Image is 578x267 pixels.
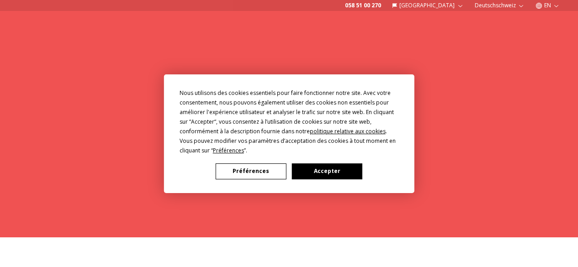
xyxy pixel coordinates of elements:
[180,88,399,155] div: Nous utilisons des cookies essentiels pour faire fonctionner notre site. Avec votre consentement,...
[164,74,414,193] div: Cookie Consent Prompt
[216,163,286,179] button: Préférences
[292,163,362,179] button: Accepter
[310,127,386,135] span: politique relative aux cookies
[213,147,244,154] span: Préférences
